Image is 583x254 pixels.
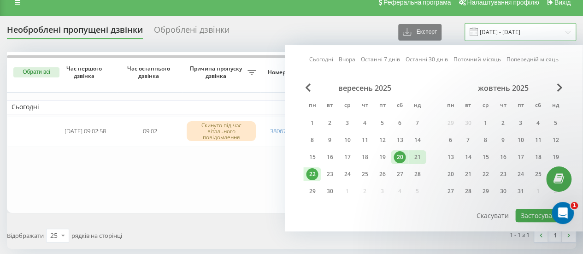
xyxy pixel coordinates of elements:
div: 17 [341,151,353,163]
a: Сьогодні [309,55,333,64]
div: пт 31 жовт 2025 р. [512,184,529,198]
div: 1 - 1 з 1 [510,230,530,239]
iframe: Intercom live chat [552,202,574,224]
div: вт 30 вер 2025 р. [321,184,338,198]
div: 25 [359,168,371,180]
div: ср 22 жовт 2025 р. [477,167,494,181]
div: пт 5 вер 2025 р. [373,116,391,130]
div: пт 24 жовт 2025 р. [512,167,529,181]
div: 28 [411,168,423,180]
div: 29 [479,185,491,197]
button: Обрати всі [13,67,59,77]
div: нд 28 вер 2025 р. [408,167,426,181]
div: 5 [376,117,388,129]
div: чт 4 вер 2025 р. [356,116,373,130]
div: 15 [479,151,491,163]
div: 12 [549,134,561,146]
div: 31 [514,185,526,197]
div: 10 [514,134,526,146]
div: сб 11 жовт 2025 р. [529,133,547,147]
div: чт 18 вер 2025 р. [356,150,373,164]
div: сб 13 вер 2025 р. [391,133,408,147]
div: 6 [444,134,456,146]
div: вт 7 жовт 2025 р. [459,133,477,147]
div: 9 [324,134,336,146]
div: 1 [306,117,318,129]
button: Застосувати [515,209,564,222]
div: 20 [394,151,406,163]
div: 22 [479,168,491,180]
div: сб 25 жовт 2025 р. [529,167,547,181]
div: чт 16 жовт 2025 р. [494,150,512,164]
div: ср 29 жовт 2025 р. [477,184,494,198]
div: 27 [444,185,456,197]
div: 6 [394,117,406,129]
div: Скинуто під час вітального повідомлення [187,121,256,142]
div: 1 [479,117,491,129]
span: Номер клієнта [265,69,312,76]
div: вт 14 жовт 2025 р. [459,150,477,164]
div: пн 6 жовт 2025 р. [442,133,459,147]
div: нд 12 жовт 2025 р. [547,133,564,147]
div: сб 20 вер 2025 р. [391,150,408,164]
div: 25 [50,231,58,240]
div: ср 10 вер 2025 р. [338,133,356,147]
div: 27 [394,168,406,180]
div: 11 [359,134,371,146]
div: 23 [324,168,336,180]
div: 7 [411,117,423,129]
div: пн 22 вер 2025 р. [303,167,321,181]
div: 13 [444,151,456,163]
div: 16 [497,151,509,163]
div: 30 [497,185,509,197]
div: нд 14 вер 2025 р. [408,133,426,147]
div: вт 21 жовт 2025 р. [459,167,477,181]
abbr: субота [393,99,406,113]
div: 3 [514,117,526,129]
div: 21 [411,151,423,163]
div: ср 15 жовт 2025 р. [477,150,494,164]
abbr: субота [531,99,545,113]
div: пт 17 жовт 2025 р. [512,150,529,164]
abbr: понеділок [443,99,457,113]
div: вт 23 вер 2025 р. [321,167,338,181]
a: Останні 7 днів [361,55,400,64]
div: нд 5 жовт 2025 р. [547,116,564,130]
div: ср 3 вер 2025 р. [338,116,356,130]
div: пт 3 жовт 2025 р. [512,116,529,130]
div: чт 23 жовт 2025 р. [494,167,512,181]
div: 30 [324,185,336,197]
div: нд 19 жовт 2025 р. [547,150,564,164]
div: 7 [462,134,474,146]
div: 2 [497,117,509,129]
button: Скасувати [471,209,514,222]
div: пт 10 жовт 2025 р. [512,133,529,147]
span: 1 [571,202,578,209]
div: 23 [497,168,509,180]
div: 14 [462,151,474,163]
button: Експорт [398,24,442,41]
div: чт 9 жовт 2025 р. [494,133,512,147]
div: пн 1 вер 2025 р. [303,116,321,130]
div: ср 8 жовт 2025 р. [477,133,494,147]
a: 1 [548,229,562,242]
div: вт 28 жовт 2025 р. [459,184,477,198]
div: 3 [341,117,353,129]
div: пн 13 жовт 2025 р. [442,150,459,164]
div: сб 4 жовт 2025 р. [529,116,547,130]
abbr: вівторок [461,99,475,113]
div: 16 [324,151,336,163]
div: чт 30 жовт 2025 р. [494,184,512,198]
span: Відображати [7,231,44,240]
abbr: понеділок [305,99,319,113]
abbr: неділя [548,99,562,113]
div: 17 [514,151,526,163]
div: пн 29 вер 2025 р. [303,184,321,198]
div: 11 [532,134,544,146]
abbr: четвер [358,99,371,113]
div: вт 2 вер 2025 р. [321,116,338,130]
div: 18 [359,151,371,163]
abbr: середа [340,99,354,113]
div: ср 1 жовт 2025 р. [477,116,494,130]
div: 4 [359,117,371,129]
